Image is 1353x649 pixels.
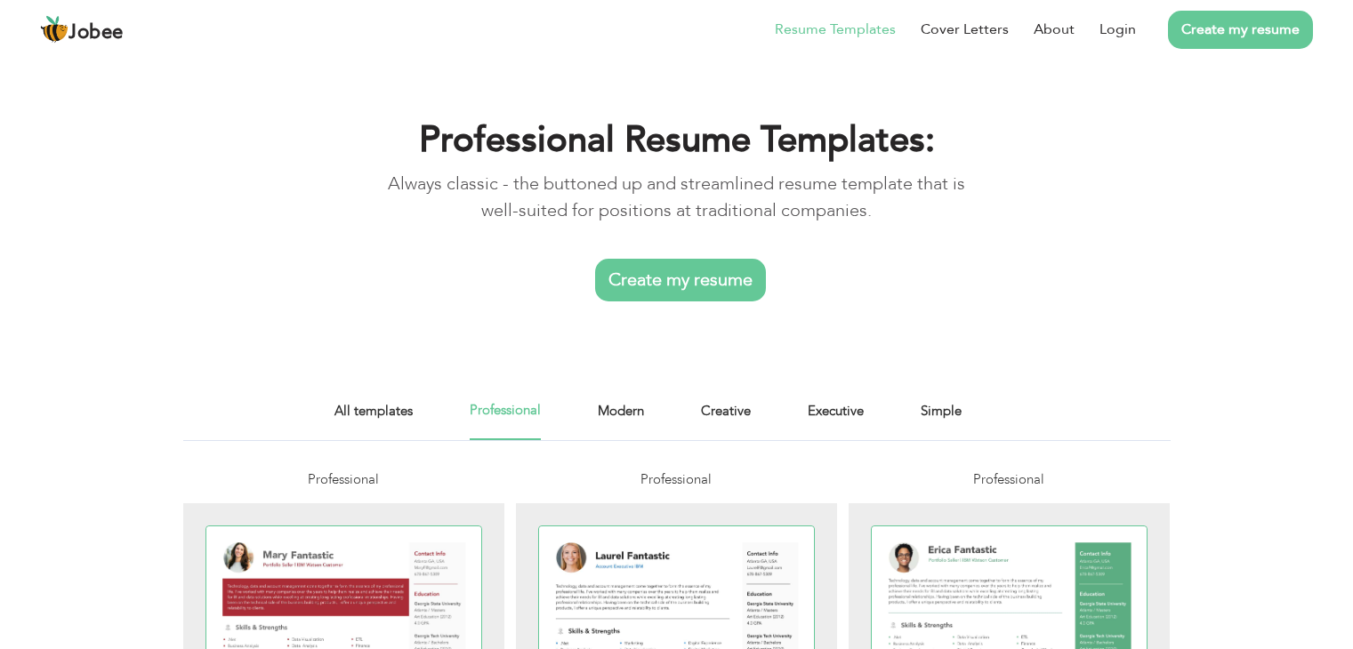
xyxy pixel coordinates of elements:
a: Cover Letters [921,19,1009,40]
span: Professional [308,470,379,488]
a: Executive [808,400,864,440]
a: Professional [470,400,541,440]
p: Always classic - the buttoned up and streamlined resume template that is well-suited for position... [381,171,972,224]
a: Create my resume [595,259,766,301]
a: Simple [921,400,962,440]
img: jobee.io [40,15,68,44]
span: Professional [973,470,1044,488]
a: Modern [598,400,644,440]
a: Create my resume [1168,11,1313,49]
h1: Professional Resume Templates: [381,117,972,164]
a: Jobee [40,15,124,44]
a: Login [1099,19,1136,40]
a: Creative [701,400,751,440]
span: Jobee [68,23,124,43]
a: About [1034,19,1075,40]
a: All templates [334,400,413,440]
a: Resume Templates [775,19,896,40]
span: Professional [640,470,712,488]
